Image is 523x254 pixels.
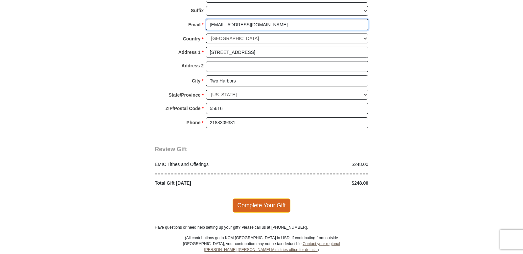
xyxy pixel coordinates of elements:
[204,242,340,252] a: Contact your regional [PERSON_NAME] [PERSON_NAME] Ministries office for details.
[191,6,204,15] strong: Suffix
[151,180,262,187] div: Total Gift [DATE]
[181,61,204,70] strong: Address 2
[261,161,372,168] div: $248.00
[155,146,187,152] span: Review Gift
[192,76,200,85] strong: City
[233,198,291,212] span: Complete Your Gift
[183,34,201,43] strong: Country
[261,180,372,187] div: $248.00
[151,161,262,168] div: EMIC Tithes and Offerings
[166,104,201,113] strong: ZIP/Postal Code
[169,90,200,100] strong: State/Province
[155,224,368,230] p: Have questions or need help setting up your gift? Please call us at [PHONE_NUMBER].
[187,118,201,127] strong: Phone
[178,48,201,57] strong: Address 1
[188,20,200,29] strong: Email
